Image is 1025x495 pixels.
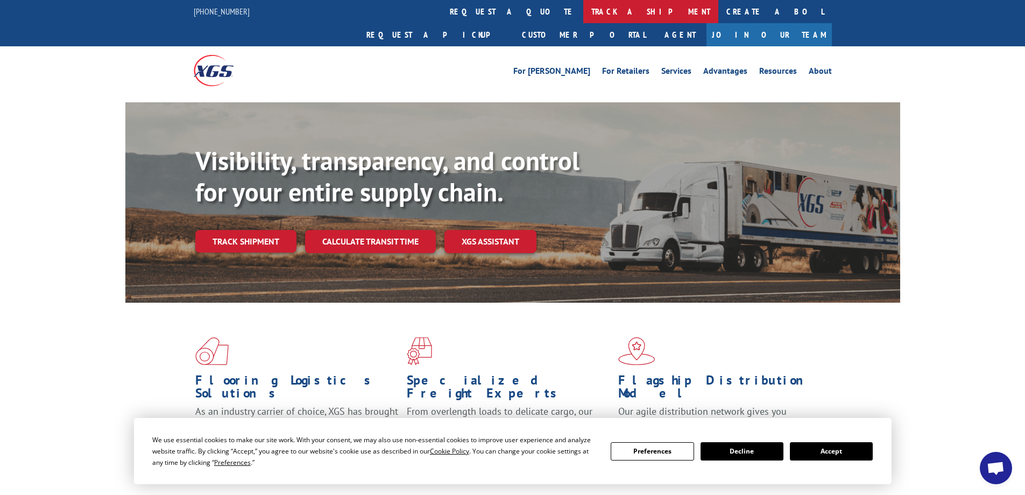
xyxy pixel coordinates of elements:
[602,67,649,79] a: For Retailers
[407,337,432,365] img: xgs-icon-focused-on-flooring-red
[430,447,469,456] span: Cookie Policy
[514,23,654,46] a: Customer Portal
[759,67,797,79] a: Resources
[661,67,691,79] a: Services
[618,337,655,365] img: xgs-icon-flagship-distribution-model-red
[611,442,694,461] button: Preferences
[444,230,536,253] a: XGS ASSISTANT
[407,405,610,453] p: From overlength loads to delicate cargo, our experienced staff knows the best way to move your fr...
[194,6,250,17] a: [PHONE_NUMBER]
[358,23,514,46] a: Request a pickup
[706,23,832,46] a: Join Our Team
[152,434,598,468] div: We use essential cookies to make our site work. With your consent, we may also use non-essential ...
[195,230,296,253] a: Track shipment
[809,67,832,79] a: About
[195,405,398,443] span: As an industry carrier of choice, XGS has brought innovation and dedication to flooring logistics...
[618,405,816,430] span: Our agile distribution network gives you nationwide inventory management on demand.
[701,442,783,461] button: Decline
[134,418,892,484] div: Cookie Consent Prompt
[703,67,747,79] a: Advantages
[980,452,1012,484] div: Open chat
[618,374,822,405] h1: Flagship Distribution Model
[654,23,706,46] a: Agent
[214,458,251,467] span: Preferences
[195,374,399,405] h1: Flooring Logistics Solutions
[305,230,436,253] a: Calculate transit time
[407,374,610,405] h1: Specialized Freight Experts
[513,67,590,79] a: For [PERSON_NAME]
[195,337,229,365] img: xgs-icon-total-supply-chain-intelligence-red
[790,442,873,461] button: Accept
[195,144,579,208] b: Visibility, transparency, and control for your entire supply chain.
